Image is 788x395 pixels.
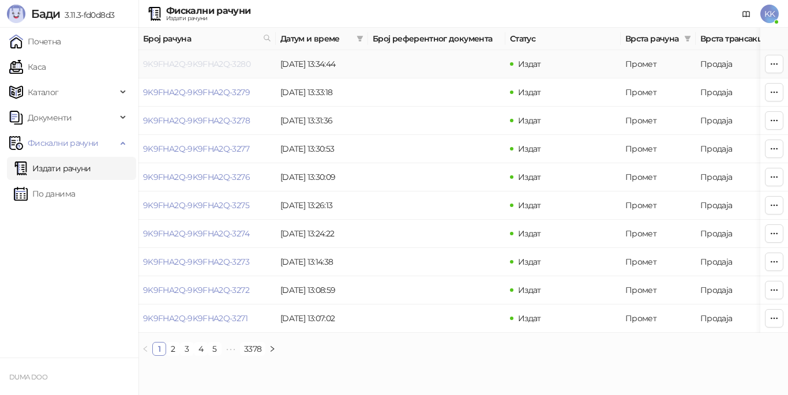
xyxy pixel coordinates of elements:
li: Претходна страна [138,342,152,356]
a: Документација [737,5,756,23]
span: ••• [222,342,240,356]
td: [DATE] 13:30:09 [276,163,368,191]
a: 1 [153,343,166,355]
span: Издат [518,228,541,239]
a: 9K9FHA2Q-9K9FHA2Q-3272 [143,285,249,295]
img: Logo [7,5,25,23]
td: 9K9FHA2Q-9K9FHA2Q-3276 [138,163,276,191]
li: 5 [208,342,222,356]
a: 9K9FHA2Q-9K9FHA2Q-3273 [143,257,249,267]
td: 9K9FHA2Q-9K9FHA2Q-3273 [138,248,276,276]
span: Издат [518,87,541,97]
a: Издати рачуни [14,157,91,180]
li: 4 [194,342,208,356]
span: Бади [31,7,60,21]
button: left [138,342,152,356]
td: [DATE] 13:08:59 [276,276,368,304]
td: Промет [621,50,696,78]
span: filter [354,30,366,47]
td: [DATE] 13:33:18 [276,78,368,107]
span: Издат [518,172,541,182]
div: Фискални рачуни [166,6,250,16]
span: 3.11.3-fd0d8d3 [60,10,114,20]
span: Врста трансакције [700,32,778,45]
span: Фискални рачуни [28,131,98,155]
a: 3378 [241,343,265,355]
th: Врста рачуна [621,28,696,50]
span: right [269,345,276,352]
td: [DATE] 13:34:44 [276,50,368,78]
button: right [265,342,279,356]
span: filter [684,35,691,42]
a: Почетна [9,30,61,53]
a: 9K9FHA2Q-9K9FHA2Q-3279 [143,87,250,97]
td: Промет [621,191,696,220]
a: 9K9FHA2Q-9K9FHA2Q-3280 [143,59,250,69]
a: 9K9FHA2Q-9K9FHA2Q-3277 [143,144,249,154]
span: filter [682,30,693,47]
td: 9K9FHA2Q-9K9FHA2Q-3279 [138,78,276,107]
span: filter [357,35,363,42]
li: 2 [166,342,180,356]
span: Издат [518,115,541,126]
a: 2 [167,343,179,355]
td: 9K9FHA2Q-9K9FHA2Q-3272 [138,276,276,304]
td: 9K9FHA2Q-9K9FHA2Q-3275 [138,191,276,220]
span: Издат [518,257,541,267]
td: [DATE] 13:26:13 [276,191,368,220]
td: Промет [621,248,696,276]
th: Статус [505,28,621,50]
span: Издат [518,144,541,154]
span: KK [760,5,779,23]
a: 9K9FHA2Q-9K9FHA2Q-3275 [143,200,249,210]
span: Врста рачуна [625,32,680,45]
a: По данима [14,182,75,205]
td: 9K9FHA2Q-9K9FHA2Q-3280 [138,50,276,78]
li: 3 [180,342,194,356]
a: 3 [181,343,193,355]
a: 5 [208,343,221,355]
td: 9K9FHA2Q-9K9FHA2Q-3278 [138,107,276,135]
span: left [142,345,149,352]
small: DUMA DOO [9,373,47,381]
li: Следећа страна [265,342,279,356]
li: 1 [152,342,166,356]
a: 9K9FHA2Q-9K9FHA2Q-3276 [143,172,250,182]
div: Издати рачуни [166,16,250,21]
td: Промет [621,135,696,163]
td: 9K9FHA2Q-9K9FHA2Q-3271 [138,304,276,333]
td: Промет [621,304,696,333]
td: 9K9FHA2Q-9K9FHA2Q-3277 [138,135,276,163]
th: Број рачуна [138,28,276,50]
a: 9K9FHA2Q-9K9FHA2Q-3278 [143,115,250,126]
span: Број рачуна [143,32,258,45]
td: Промет [621,163,696,191]
th: Број референтног документа [368,28,505,50]
span: Датум и време [280,32,352,45]
li: 3378 [240,342,265,356]
td: [DATE] 13:14:38 [276,248,368,276]
span: Каталог [28,81,59,104]
td: [DATE] 13:30:53 [276,135,368,163]
td: 9K9FHA2Q-9K9FHA2Q-3274 [138,220,276,248]
td: Промет [621,276,696,304]
td: [DATE] 13:24:22 [276,220,368,248]
a: 4 [194,343,207,355]
span: Издат [518,59,541,69]
td: [DATE] 13:31:36 [276,107,368,135]
td: [DATE] 13:07:02 [276,304,368,333]
li: Следећих 5 Страна [222,342,240,356]
td: Промет [621,220,696,248]
span: Издат [518,313,541,323]
a: Каса [9,55,46,78]
td: Промет [621,78,696,107]
span: Издат [518,200,541,210]
td: Промет [621,107,696,135]
a: 9K9FHA2Q-9K9FHA2Q-3274 [143,228,249,239]
a: 9K9FHA2Q-9K9FHA2Q-3271 [143,313,247,323]
span: Издат [518,285,541,295]
span: Документи [28,106,72,129]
